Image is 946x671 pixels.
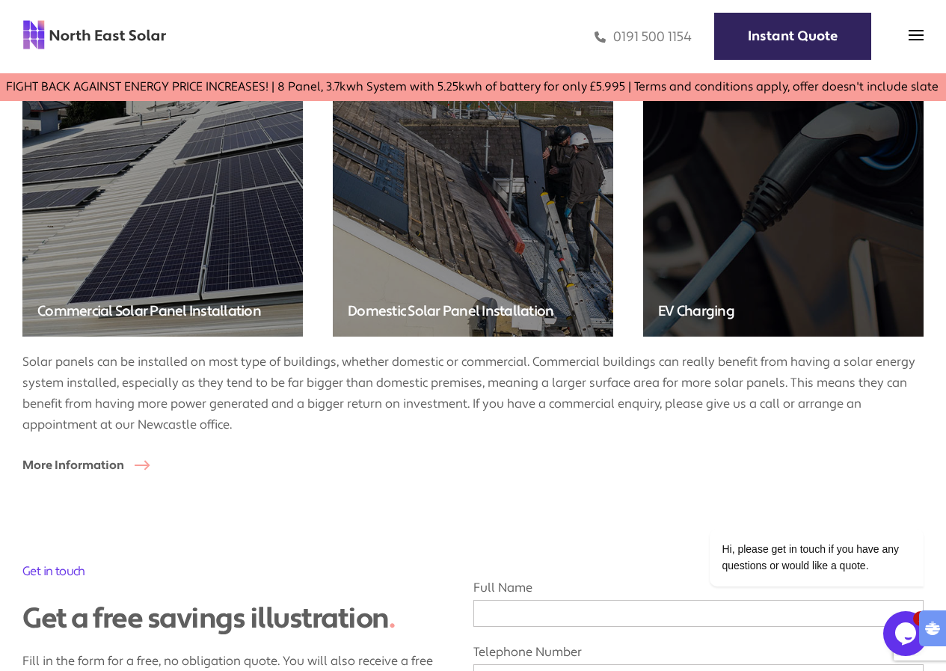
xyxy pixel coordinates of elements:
[22,19,167,51] img: north east solar logo
[473,600,924,627] input: Full Name
[473,580,924,619] label: Full Name
[595,28,606,46] img: phone icon
[22,563,436,580] h2: Get in touch
[595,28,692,46] a: 0191 500 1154
[22,458,169,473] a: More Information
[909,28,924,43] img: menu icon
[22,337,924,435] p: Solar panels can be installed on most type of buildings, whether domestic or commercial. Commerci...
[883,611,931,656] iframe: chat widget
[22,602,436,637] div: Get a free savings illustration
[714,13,871,60] a: Instant Quote
[662,393,931,604] iframe: chat widget
[389,601,395,637] span: .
